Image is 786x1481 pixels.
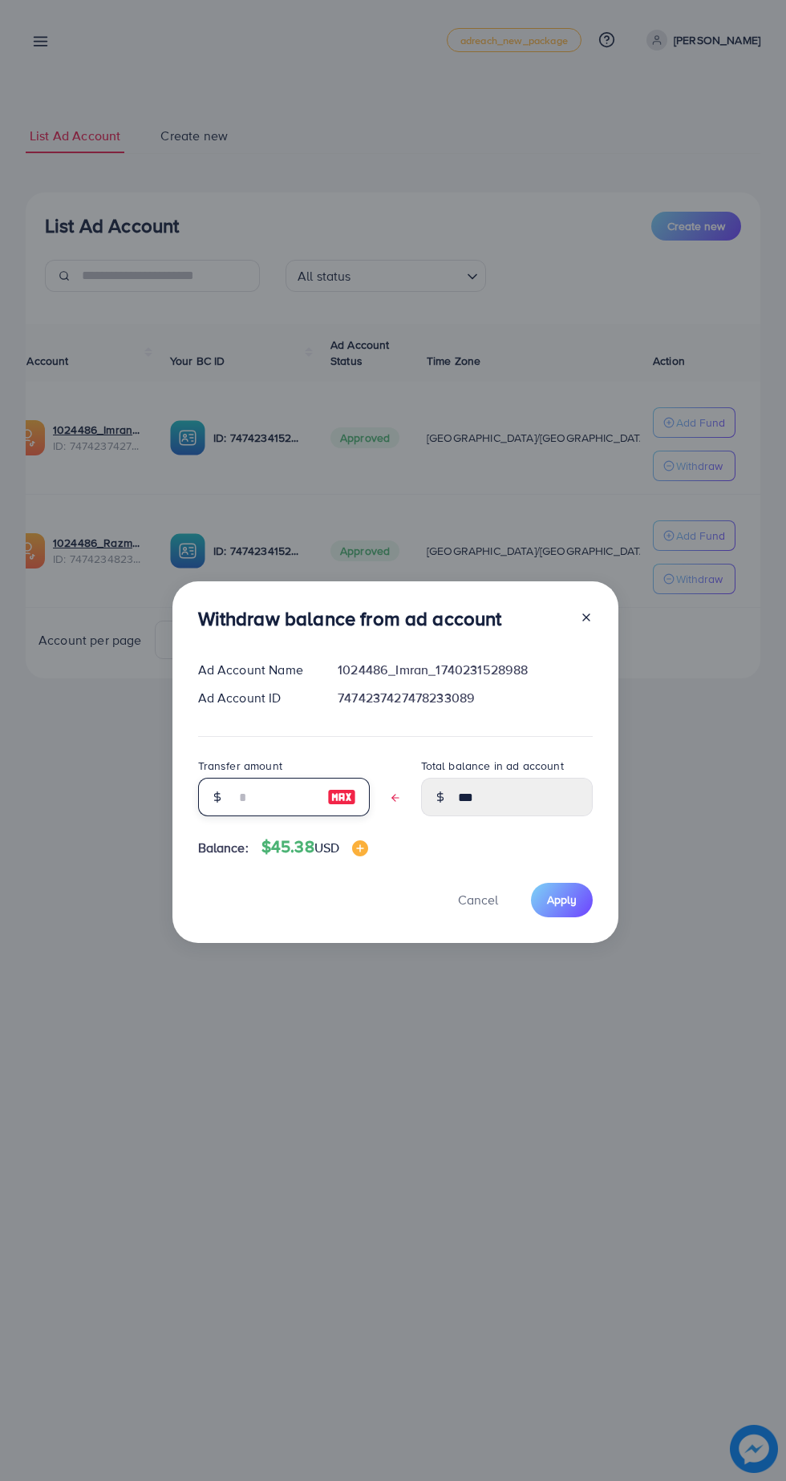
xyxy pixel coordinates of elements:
[198,607,502,630] h3: Withdraw balance from ad account
[458,891,498,908] span: Cancel
[185,689,326,707] div: Ad Account ID
[531,883,593,917] button: Apply
[438,883,518,917] button: Cancel
[352,840,368,856] img: image
[185,661,326,679] div: Ad Account Name
[327,787,356,807] img: image
[421,758,564,774] label: Total balance in ad account
[325,661,605,679] div: 1024486_Imran_1740231528988
[314,839,339,856] span: USD
[261,837,368,857] h4: $45.38
[198,758,282,774] label: Transfer amount
[198,839,249,857] span: Balance:
[547,892,577,908] span: Apply
[325,689,605,707] div: 7474237427478233089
